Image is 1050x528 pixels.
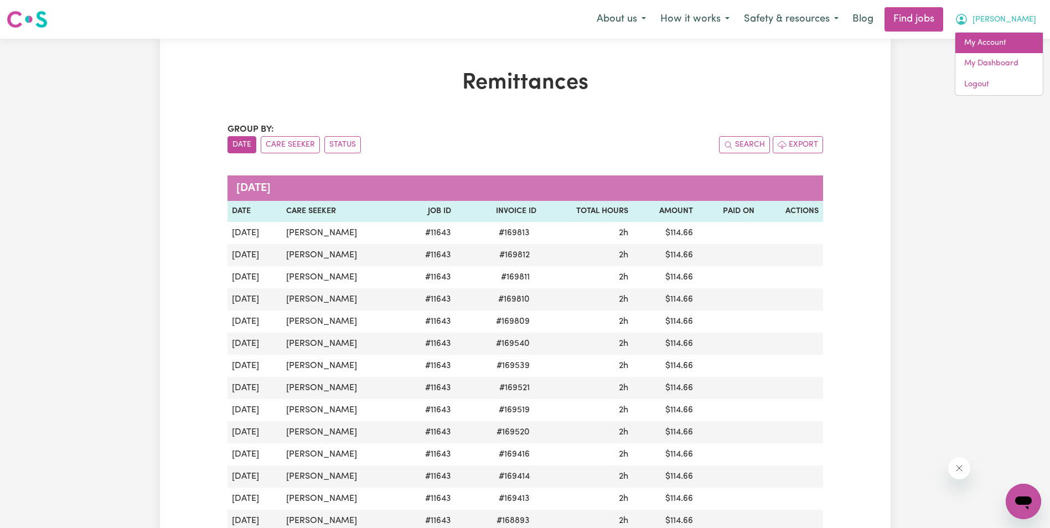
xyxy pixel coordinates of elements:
[619,494,628,503] span: 2 hours
[619,516,628,525] span: 2 hours
[227,488,282,510] td: [DATE]
[619,317,628,326] span: 2 hours
[7,9,48,29] img: Careseekers logo
[633,377,697,399] td: $ 114.66
[282,355,403,377] td: [PERSON_NAME]
[492,403,536,417] span: # 169519
[227,288,282,310] td: [DATE]
[633,421,697,443] td: $ 114.66
[633,266,697,288] td: $ 114.66
[403,266,456,288] td: # 11643
[489,315,536,328] span: # 169809
[403,488,456,510] td: # 11643
[7,8,67,17] span: Need any help?
[489,337,536,350] span: # 169540
[973,14,1036,26] span: [PERSON_NAME]
[653,8,737,31] button: How it works
[619,450,628,459] span: 2 hours
[261,136,320,153] button: sort invoices by care seeker
[227,125,274,134] span: Group by:
[227,399,282,421] td: [DATE]
[492,226,536,240] span: # 169813
[403,222,456,244] td: # 11643
[227,244,282,266] td: [DATE]
[403,288,456,310] td: # 11643
[492,492,536,505] span: # 169413
[759,201,823,222] th: Actions
[282,310,403,333] td: [PERSON_NAME]
[619,273,628,282] span: 2 hours
[490,426,536,439] span: # 169520
[227,136,256,153] button: sort invoices by date
[227,266,282,288] td: [DATE]
[227,355,282,377] td: [DATE]
[885,7,943,32] a: Find jobs
[633,288,697,310] td: $ 114.66
[619,295,628,304] span: 2 hours
[324,136,361,153] button: sort invoices by paid status
[7,7,48,32] a: Careseekers logo
[403,355,456,377] td: # 11643
[227,443,282,465] td: [DATE]
[492,470,536,483] span: # 169414
[282,288,403,310] td: [PERSON_NAME]
[282,377,403,399] td: [PERSON_NAME]
[633,244,697,266] td: $ 114.66
[227,310,282,333] td: [DATE]
[227,465,282,488] td: [DATE]
[282,244,403,266] td: [PERSON_NAME]
[619,361,628,370] span: 2 hours
[697,201,759,222] th: Paid On
[633,310,697,333] td: $ 114.66
[633,201,697,222] th: Amount
[282,266,403,288] td: [PERSON_NAME]
[227,377,282,399] td: [DATE]
[456,201,540,222] th: Invoice ID
[619,472,628,481] span: 2 hours
[282,421,403,443] td: [PERSON_NAME]
[1006,484,1041,519] iframe: Button to launch messaging window
[955,74,1043,95] a: Logout
[403,465,456,488] td: # 11643
[633,399,697,421] td: $ 114.66
[955,53,1043,74] a: My Dashboard
[403,377,456,399] td: # 11643
[282,488,403,510] td: [PERSON_NAME]
[227,175,823,201] caption: [DATE]
[490,359,536,372] span: # 169539
[403,399,456,421] td: # 11643
[282,465,403,488] td: [PERSON_NAME]
[227,421,282,443] td: [DATE]
[619,384,628,392] span: 2 hours
[633,465,697,488] td: $ 114.66
[227,222,282,244] td: [DATE]
[403,310,456,333] td: # 11643
[633,333,697,355] td: $ 114.66
[403,421,456,443] td: # 11643
[403,244,456,266] td: # 11643
[492,448,536,461] span: # 169416
[227,333,282,355] td: [DATE]
[493,249,536,262] span: # 169812
[541,201,633,222] th: Total Hours
[494,271,536,284] span: # 169811
[633,222,697,244] td: $ 114.66
[282,201,403,222] th: Care Seeker
[619,251,628,260] span: 2 hours
[403,443,456,465] td: # 11643
[403,333,456,355] td: # 11643
[633,443,697,465] td: $ 114.66
[719,136,770,153] button: Search
[282,399,403,421] td: [PERSON_NAME]
[619,428,628,437] span: 2 hours
[955,33,1043,54] a: My Account
[589,8,653,31] button: About us
[282,222,403,244] td: [PERSON_NAME]
[846,7,880,32] a: Blog
[619,406,628,415] span: 2 hours
[492,293,536,306] span: # 169810
[948,8,1043,31] button: My Account
[282,333,403,355] td: [PERSON_NAME]
[227,70,823,96] h1: Remittances
[403,201,456,222] th: Job ID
